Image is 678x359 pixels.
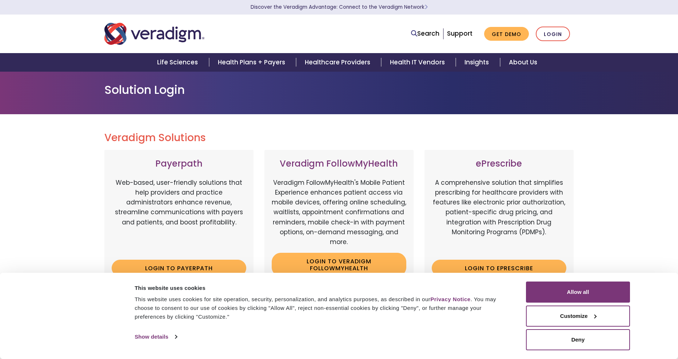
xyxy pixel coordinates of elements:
[526,306,630,327] button: Customize
[432,260,566,276] a: Login to ePrescribe
[381,53,456,72] a: Health IT Vendors
[526,282,630,303] button: Allow all
[104,132,574,144] h2: Veradigm Solutions
[104,22,204,46] img: Veradigm logo
[432,178,566,254] p: A comprehensive solution that simplifies prescribing for healthcare providers with features like ...
[447,29,472,38] a: Support
[430,296,470,302] a: Privacy Notice
[456,53,500,72] a: Insights
[500,53,546,72] a: About Us
[432,159,566,169] h3: ePrescribe
[424,4,428,11] span: Learn More
[209,53,296,72] a: Health Plans + Payers
[484,27,529,41] a: Get Demo
[135,284,510,292] div: This website uses cookies
[526,329,630,350] button: Deny
[272,159,406,169] h3: Veradigm FollowMyHealth
[251,4,428,11] a: Discover the Veradigm Advantage: Connect to the Veradigm NetworkLearn More
[112,178,246,254] p: Web-based, user-friendly solutions that help providers and practice administrators enhance revenu...
[296,53,381,72] a: Healthcare Providers
[135,295,510,321] div: This website uses cookies for site operation, security, personalization, and analytics purposes, ...
[135,331,177,342] a: Show details
[148,53,209,72] a: Life Sciences
[112,159,246,169] h3: Payerpath
[411,29,439,39] a: Search
[104,83,574,97] h1: Solution Login
[272,253,406,276] a: Login to Veradigm FollowMyHealth
[112,260,246,276] a: Login to Payerpath
[536,27,570,41] a: Login
[272,178,406,247] p: Veradigm FollowMyHealth's Mobile Patient Experience enhances patient access via mobile devices, o...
